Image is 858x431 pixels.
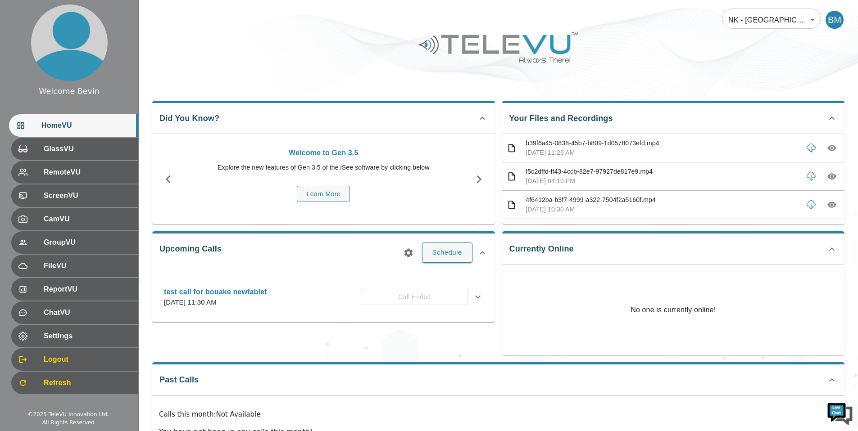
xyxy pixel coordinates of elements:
p: 4f6412ba-b3f7-4999-a322-7504f2a5160f.mp4 [526,195,799,205]
div: NK - [GEOGRAPHIC_DATA] - [GEOGRAPHIC_DATA] [722,7,821,32]
div: ScreenVU [11,184,138,207]
button: Schedule [422,242,472,262]
p: f5c2dffd-ff43-4ccb-82e7-97927de817e9.mp4 [526,167,799,176]
button: Learn More [297,186,350,202]
p: b39f6a45-0838-45b7-b809-1d0578073efd.mp4 [526,139,799,148]
div: HomeVU [9,114,138,137]
p: test call for bouake newtablet [164,287,267,297]
div: Refresh [11,372,138,394]
p: 071ed707-27fd-4aad-bc79-bb09400ed234.mp4 [526,224,799,233]
span: HomeVU [41,120,131,131]
span: GlassVU [44,144,131,154]
p: Welcome to Gen 3.5 [189,148,459,158]
div: GlassVU [11,138,138,160]
div: test call for bouake newtablet[DATE] 11:30 AMCall Ended [157,281,490,313]
p: [DATE] 10:30 AM [526,205,799,214]
span: ReportVU [44,284,131,295]
p: No one is currently online! [631,265,716,355]
span: CamVU [44,214,131,224]
div: CamVU [11,208,138,230]
p: Calls this month : Not Available [159,409,838,420]
div: BM [826,11,844,29]
span: Settings [44,331,131,341]
img: Chat Widget [826,400,853,427]
span: Refresh [44,377,131,388]
p: [DATE] 04:10 PM [526,176,799,186]
div: ReportVU [11,278,138,301]
span: ChatVU [44,307,131,318]
div: Settings [11,325,138,347]
div: GroupVU [11,231,138,254]
span: FileVU [44,260,131,271]
p: [DATE] 11:30 AM [164,297,267,308]
div: ChatVU [11,301,138,324]
img: Logo [418,29,580,66]
img: profile.png [31,4,108,81]
span: ScreenVU [44,190,131,201]
div: RemoteVU [11,161,138,184]
p: Explore the new features of Gen 3.5 of the iSee software by clicking below [189,163,459,172]
p: [DATE] 11:26 AM [526,148,799,157]
div: Welcome Bevin [39,85,100,97]
span: RemoteVU [44,167,131,178]
span: GroupVU [44,237,131,248]
div: FileVU [11,255,138,277]
div: All Rights Reserved [42,418,95,427]
div: Logout [11,348,138,371]
span: Logout [44,354,131,365]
